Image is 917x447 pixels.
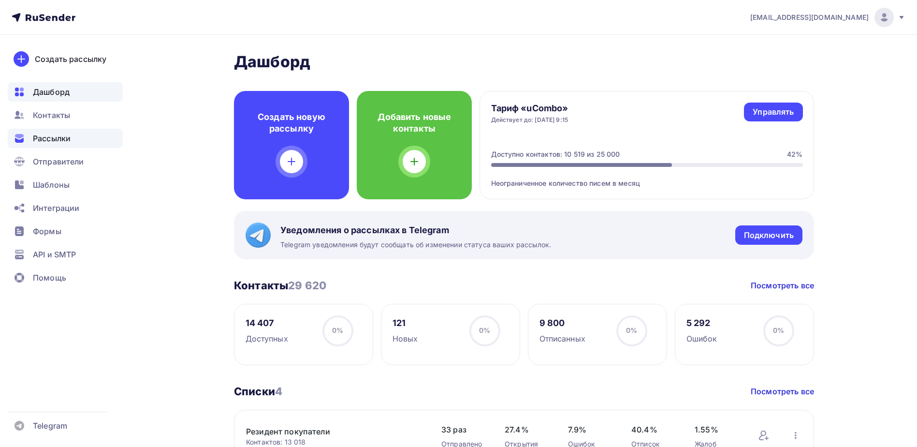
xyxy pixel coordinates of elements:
[33,225,61,237] span: Формы
[8,129,123,148] a: Рассылки
[744,230,794,241] div: Подключить
[249,111,334,134] h4: Создать новую рассылку
[686,317,717,329] div: 5 292
[275,385,282,398] span: 4
[246,317,288,329] div: 14 407
[372,111,456,134] h4: Добавить новые контакты
[750,8,905,27] a: [EMAIL_ADDRESS][DOMAIN_NAME]
[393,317,418,329] div: 121
[787,149,802,159] div: 42%
[246,437,422,447] div: Контактов: 13 018
[750,13,869,22] span: [EMAIL_ADDRESS][DOMAIN_NAME]
[234,279,326,292] h3: Контакты
[491,103,568,114] h4: Тариф «uCombo»
[8,82,123,102] a: Дашборд
[33,86,70,98] span: Дашборд
[773,326,784,334] span: 0%
[753,106,794,118] div: Управлять
[479,326,490,334] span: 0%
[505,424,549,435] span: 27.4%
[280,224,551,236] span: Уведомления о рассылках в Telegram
[280,240,551,250] span: Telegram уведомления будут сообщать об изменении статуса ваших рассылок.
[686,333,717,344] div: Ошибок
[491,116,568,124] div: Действует до: [DATE] 9:15
[33,179,70,191] span: Шаблоны
[8,175,123,194] a: Шаблоны
[35,53,106,65] div: Создать рассылку
[8,105,123,125] a: Контакты
[8,152,123,171] a: Отправители
[234,52,814,72] h2: Дашборд
[8,222,123,241] a: Формы
[33,156,84,167] span: Отправители
[393,333,418,344] div: Новых
[246,426,410,437] a: Резидент покупатели
[539,317,585,329] div: 9 800
[441,424,485,435] span: 33 раз
[539,333,585,344] div: Отписанных
[491,167,803,188] div: Неограниченное количество писем в месяц
[568,424,612,435] span: 7.9%
[288,279,326,292] span: 29 620
[626,326,637,334] span: 0%
[234,385,282,398] h3: Списки
[246,333,288,344] div: Доступных
[33,249,76,260] span: API и SMTP
[695,424,739,435] span: 1.55%
[33,202,79,214] span: Интеграции
[33,109,70,121] span: Контакты
[751,280,814,291] a: Посмотреть все
[33,272,66,283] span: Помощь
[751,386,814,397] a: Посмотреть все
[631,424,675,435] span: 40.4%
[491,149,620,159] div: Доступно контактов: 10 519 из 25 000
[33,133,71,144] span: Рассылки
[332,326,343,334] span: 0%
[33,420,67,432] span: Telegram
